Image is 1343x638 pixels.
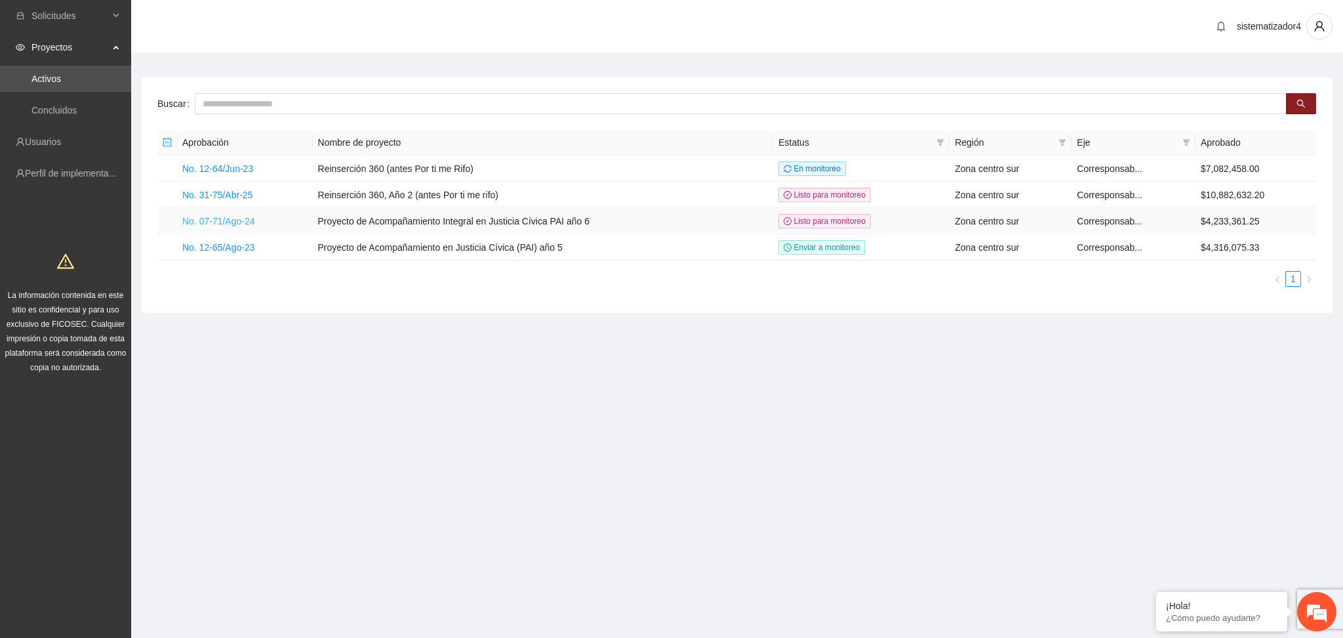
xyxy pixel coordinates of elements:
[1296,99,1306,110] span: search
[313,182,774,208] td: Reinserción 360, Año 2 (antes Por ti me rifo)
[1058,138,1066,146] span: filter
[784,217,792,225] span: check-circle
[25,168,127,179] a: Perfil de implementadora
[313,156,774,182] td: Reinserción 360 (antes Por ti me Rifo)
[950,156,1072,182] td: Zona centro sur
[784,191,792,199] span: check-circle
[1077,242,1142,253] span: Corresponsab...
[1195,208,1317,234] td: $4,233,361.25
[182,216,255,226] a: No. 07-71/Ago-24
[1056,133,1069,152] span: filter
[1211,21,1231,32] span: bell
[31,3,109,29] span: Solicitudes
[784,165,792,173] span: sync
[1211,16,1232,37] button: bell
[1195,234,1317,261] td: $4,316,075.33
[1301,271,1317,287] button: right
[1301,271,1317,287] li: Next Page
[1166,601,1277,611] div: ¡Hola!
[182,190,252,200] a: No. 31-75/Abr-25
[182,163,253,174] a: No. 12-64/Jun-23
[778,214,871,228] span: Listo para monitoreo
[1195,130,1317,156] th: Aprobado
[1270,271,1285,287] button: left
[1306,13,1333,39] button: user
[1195,156,1317,182] td: $7,082,458.00
[950,234,1072,261] td: Zona centro sur
[1286,272,1300,286] a: 1
[25,137,61,147] a: Usuarios
[31,105,77,116] a: Concluidos
[157,93,195,114] label: Buscar
[934,133,947,152] span: filter
[936,138,944,146] span: filter
[784,244,792,251] span: clock-circle
[313,130,774,156] th: Nombre de proyecto
[1077,135,1177,150] span: Eje
[1182,138,1190,146] span: filter
[955,135,1053,150] span: Región
[182,242,255,253] a: No. 12-65/Ago-23
[778,161,846,176] span: En monitoreo
[16,43,25,52] span: eye
[31,34,109,60] span: Proyectos
[1273,276,1281,284] span: left
[1077,216,1142,226] span: Corresponsab...
[163,138,172,147] span: minus-square
[778,240,865,255] span: Enviar a monitoreo
[177,130,313,156] th: Aprobación
[1285,271,1301,287] li: 1
[1286,93,1316,114] button: search
[1305,276,1313,284] span: right
[1166,613,1277,623] p: ¿Cómo puedo ayudarte?
[1270,271,1285,287] li: Previous Page
[31,74,61,84] a: Activos
[5,291,127,372] span: La información contenida en este sitio es confidencial y para uso exclusivo de FICOSEC. Cualquier...
[16,11,25,20] span: inbox
[1307,20,1332,32] span: user
[313,234,774,261] td: Proyecto de Acompañamiento en Justicia Cívica (PAI) año 5
[950,182,1072,208] td: Zona centro sur
[1237,21,1301,32] span: sistematizador4
[1195,182,1317,208] td: $10,882,632.20
[1077,163,1142,174] span: Corresponsab...
[950,208,1072,234] td: Zona centro sur
[1180,133,1193,152] span: filter
[778,135,931,150] span: Estatus
[313,208,774,234] td: Proyecto de Acompañamiento Integral en Justicia Cívica PAI año 6
[1077,190,1142,200] span: Corresponsab...
[57,253,74,270] span: warning
[778,188,871,202] span: Listo para monitoreo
